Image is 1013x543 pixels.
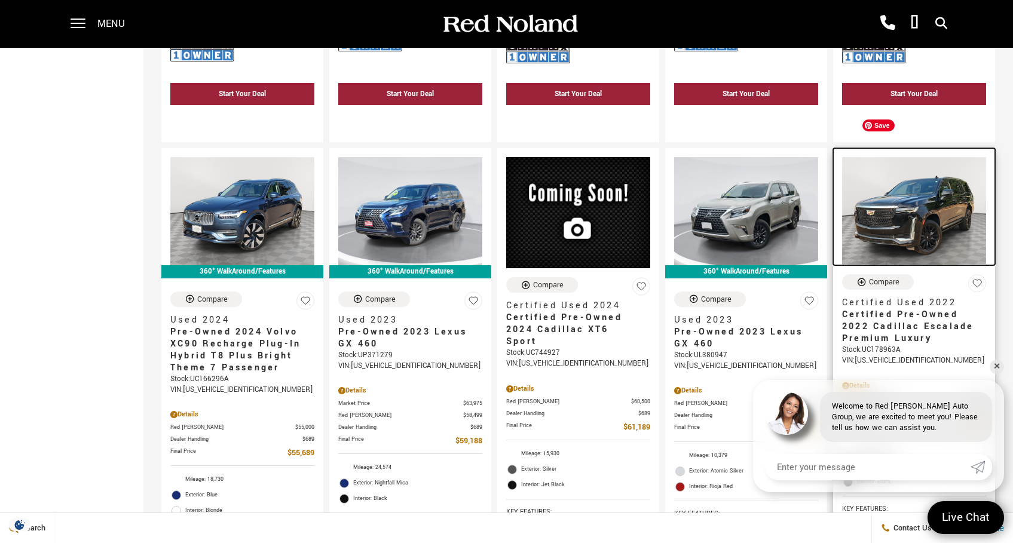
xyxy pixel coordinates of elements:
[455,435,482,447] span: $59,188
[170,326,305,374] span: Pre-Owned 2024 Volvo XC90 Recharge Plug-In Hybrid T8 Plus Bright Theme 7 Passenger
[506,384,650,394] div: Pricing Details - Certified Pre-Owned 2024 Cadillac XT6 Sport With Navigation & AWD
[842,83,986,105] div: Start Your Deal
[170,423,295,432] span: Red [PERSON_NAME]
[170,314,314,374] a: Used 2024Pre-Owned 2024 Volvo XC90 Recharge Plug-In Hybrid T8 Plus Bright Theme 7 Passenger
[170,447,287,459] span: Final Price
[842,108,986,130] div: undefined - Pre-Owned 2023 Land Rover Discovery HSE R-Dynamic With Navigation & 4WD
[674,83,818,105] div: Start Your Deal
[506,300,650,348] a: Certified Used 2024Certified Pre-Owned 2024 Cadillac XT6 Sport
[287,447,314,459] span: $55,689
[338,460,482,475] li: Mileage: 24,574
[353,477,482,489] span: Exterior: Nightfall Mica
[6,519,33,531] section: Click to Open Cookie Consent Modal
[338,385,482,396] div: Pricing Details - Pre-Owned 2023 Lexus GX 460 With Navigation & 4WD
[674,350,818,361] div: Stock : UL380947
[631,397,650,406] span: $60,500
[338,411,482,420] a: Red [PERSON_NAME] $58,499
[338,435,482,447] a: Final Price $59,188
[338,83,482,105] div: Start Your Deal
[170,157,314,265] img: 2024 Volvo XC90 Recharge Plug-In Hybrid T8 Plus Bright Theme 7 Passenger
[869,277,899,287] div: Compare
[338,435,455,447] span: Final Price
[185,505,314,517] span: Interior: Blonde
[674,399,799,408] span: Red [PERSON_NAME]
[506,421,650,434] a: Final Price $61,189
[506,348,650,358] div: Stock : UC744927
[365,294,396,305] div: Compare
[842,309,977,345] span: Certified Pre-Owned 2022 Cadillac Escalade Premium Luxury
[842,297,986,345] a: Certified Used 2022Certified Pre-Owned 2022 Cadillac Escalade Premium Luxury
[338,314,473,326] span: Used 2023
[842,157,986,265] img: 2022 Cadillac Escalade Premium Luxury
[506,312,641,348] span: Certified Pre-Owned 2024 Cadillac XT6 Sport
[665,265,827,278] div: 360° WalkAround/Features
[170,83,314,105] div: Start Your Deal
[723,89,770,99] div: Start Your Deal
[338,108,482,130] div: undefined - Pre-Owned 2025 Honda Pilot Elite With Navigation & AWD
[338,314,482,350] a: Used 2023Pre-Owned 2023 Lexus GX 460
[470,423,482,432] span: $689
[464,292,482,315] button: Save Vehicle
[338,399,482,408] a: Market Price $63,975
[170,314,305,326] span: Used 2024
[765,392,808,435] img: Agent profile photo
[506,277,578,293] button: Compare Vehicle
[170,385,314,395] div: VIN: [US_VEHICLE_IDENTIFICATION_NUMBER]
[968,274,986,297] button: Save Vehicle
[338,423,482,432] a: Dealer Handling $689
[296,292,314,315] button: Save Vehicle
[170,435,302,444] span: Dealer Handling
[638,409,650,418] span: $689
[170,435,314,444] a: Dealer Handling $689
[890,523,932,533] span: Contact Us
[295,423,314,432] span: $55,000
[302,435,314,444] span: $689
[689,465,818,477] span: Exterior: Atomic Silver
[862,119,895,131] span: Save
[338,292,410,307] button: Compare Vehicle
[674,423,818,435] a: Final Price $62,069
[521,464,650,475] span: Exterior: Silver
[170,292,242,307] button: Compare Vehicle
[161,265,323,278] div: 360° WalkAround/Features
[623,421,650,434] span: $61,189
[674,411,806,420] span: Dealer Handling
[506,108,650,130] div: undefined - Pre-Owned 2023 Mercedes-Benz GLS 450 With Navigation
[338,326,473,350] span: Pre-Owned 2023 Lexus GX 460
[674,399,818,408] a: Red [PERSON_NAME] $61,380
[170,447,314,459] a: Final Price $55,689
[674,448,818,464] li: Mileage: 10,379
[701,294,732,305] div: Compare
[506,157,650,268] img: 2024 Cadillac XT6 Sport
[463,399,482,408] span: $63,975
[170,423,314,432] a: Red [PERSON_NAME] $55,000
[890,89,938,99] div: Start Your Deal
[674,108,818,130] div: undefined - Pre-Owned 2021 GMC Yukon XL Denali With Navigation & 4WD
[842,274,914,290] button: Compare Vehicle
[842,297,977,309] span: Certified Used 2022
[6,519,33,531] img: Opt-Out Icon
[800,292,818,315] button: Save Vehicle
[353,493,482,505] span: Interior: Black
[506,397,650,406] a: Red [PERSON_NAME] $60,500
[338,399,463,408] span: Market Price
[674,361,818,372] div: VIN: [US_VEHICLE_IDENTIFICATION_NUMBER]
[533,280,564,290] div: Compare
[674,326,809,350] span: Pre-Owned 2023 Lexus GX 460
[506,358,650,369] div: VIN: [US_VEHICLE_IDENTIFICATION_NUMBER]
[674,411,818,420] a: Dealer Handling $689
[219,89,266,99] div: Start Your Deal
[842,345,986,355] div: Stock : UC178963A
[689,481,818,493] span: Interior: Rioja Red
[506,409,650,418] a: Dealer Handling $689
[338,361,482,372] div: VIN: [US_VEHICLE_IDENTIFICATION_NUMBER]
[765,454,971,480] input: Enter your message
[521,479,650,491] span: Interior: Jet Black
[329,265,491,278] div: 360° WalkAround/Features
[674,292,746,307] button: Compare Vehicle
[338,411,463,420] span: Red [PERSON_NAME]
[674,314,818,350] a: Used 2023Pre-Owned 2023 Lexus GX 460
[387,89,434,99] div: Start Your Deal
[674,385,818,396] div: Pricing Details - Pre-Owned 2023 Lexus GX 460 With Navigation & 4WD
[338,157,482,265] img: 2023 Lexus GX 460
